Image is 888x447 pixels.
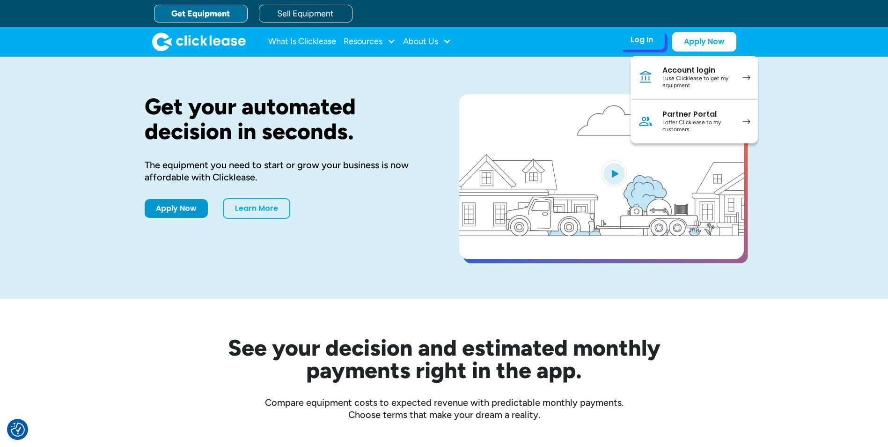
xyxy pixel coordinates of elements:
div: I offer Clicklease to my customers. [662,119,733,134]
a: home [152,32,246,51]
button: Consent Preferences [11,423,25,437]
a: Learn More [223,198,290,219]
h1: Get your automated decision in seconds. [145,94,429,144]
img: Revisit consent button [11,423,25,437]
div: Log In [631,35,653,45]
a: Sell Equipment [259,5,352,22]
a: Apply Now [145,199,208,218]
img: Bank icon [638,70,653,85]
div: About Us [403,32,451,51]
img: Person icon [638,114,653,129]
h2: See your decision and estimated monthly payments right in the app. [182,336,706,381]
div: Account login [662,66,733,75]
div: I use Clicklease to get my equipment [662,75,733,89]
a: What Is Clicklease [268,32,336,51]
a: Get Equipment [154,5,248,22]
a: Apply Now [672,32,736,52]
img: arrow [742,75,750,80]
img: arrow [742,119,750,124]
div: Partner Portal [662,110,733,119]
nav: Log In [631,56,758,143]
div: Resources [344,32,396,51]
div: The equipment you need to start or grow your business is now affordable with Clicklease. [145,159,429,183]
a: Account loginI use Clicklease to get my equipment [631,56,758,100]
a: Partner PortalI offer Clicklease to my customers. [631,100,758,143]
img: Clicklease logo [152,32,246,51]
a: open lightbox [459,94,744,259]
img: Blue play button logo on a light blue circular background [602,160,627,186]
div: Compare equipment costs to expected revenue with predictable monthly payments. Choose terms that ... [145,396,744,421]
